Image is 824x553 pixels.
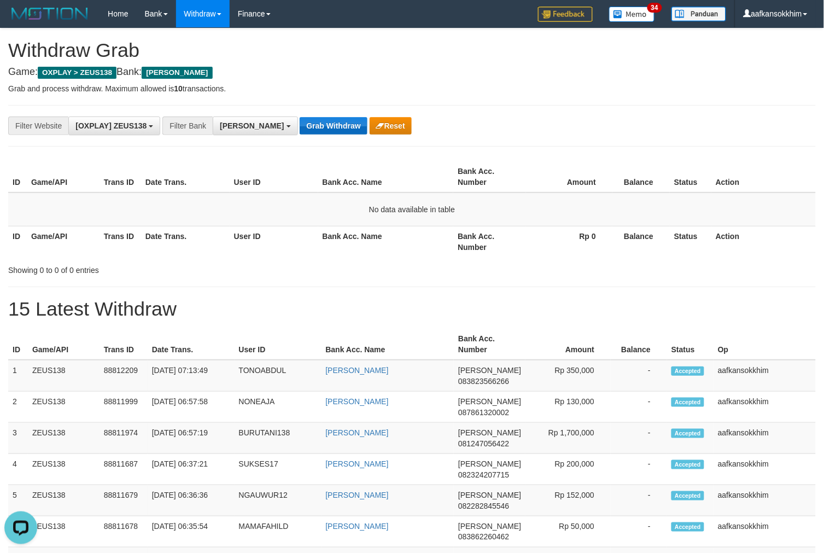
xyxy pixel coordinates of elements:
[326,459,389,468] a: [PERSON_NAME]
[235,454,322,485] td: SUKSES17
[8,360,28,392] td: 1
[525,485,611,516] td: Rp 152,000
[235,392,322,423] td: NONEAJA
[671,398,704,407] span: Accepted
[525,454,611,485] td: Rp 200,000
[609,7,655,22] img: Button%20Memo.svg
[75,121,147,130] span: [OXPLAY] ZEUS138
[8,5,91,22] img: MOTION_logo.png
[28,392,100,423] td: ZEUS138
[100,329,148,360] th: Trans ID
[671,491,704,500] span: Accepted
[611,360,667,392] td: -
[8,83,816,94] p: Grab and process withdraw. Maximum allowed is transactions.
[611,516,667,548] td: -
[326,428,389,437] a: [PERSON_NAME]
[8,298,816,320] h1: 15 Latest Withdraw
[235,360,322,392] td: TONOABDUL
[100,360,148,392] td: 88812209
[326,491,389,499] a: [PERSON_NAME]
[458,377,509,386] span: Copy 083823566266 to clipboard
[326,366,389,375] a: [PERSON_NAME]
[667,329,714,360] th: Status
[714,454,816,485] td: aafkansokkhim
[458,533,509,542] span: Copy 083862260462 to clipboard
[148,392,235,423] td: [DATE] 06:57:58
[711,161,816,193] th: Action
[220,121,284,130] span: [PERSON_NAME]
[458,397,521,406] span: [PERSON_NAME]
[8,329,28,360] th: ID
[100,392,148,423] td: 88811999
[526,226,612,257] th: Rp 0
[611,454,667,485] td: -
[318,226,454,257] th: Bank Acc. Name
[148,485,235,516] td: [DATE] 06:36:36
[100,485,148,516] td: 88811679
[174,84,183,93] strong: 10
[8,39,816,61] h1: Withdraw Grab
[525,392,611,423] td: Rp 130,000
[28,360,100,392] td: ZEUS138
[230,226,318,257] th: User ID
[326,397,389,406] a: [PERSON_NAME]
[28,423,100,454] td: ZEUS138
[8,423,28,454] td: 3
[458,428,521,437] span: [PERSON_NAME]
[8,117,68,135] div: Filter Website
[28,516,100,548] td: ZEUS138
[611,329,667,360] th: Balance
[8,454,28,485] td: 4
[714,516,816,548] td: aafkansokkhim
[100,454,148,485] td: 88811687
[454,329,525,360] th: Bank Acc. Number
[8,226,27,257] th: ID
[671,522,704,532] span: Accepted
[453,226,526,257] th: Bank Acc. Number
[300,117,367,135] button: Grab Withdraw
[612,226,670,257] th: Balance
[141,161,230,193] th: Date Trans.
[647,3,662,13] span: 34
[458,408,509,417] span: Copy 087861320002 to clipboard
[611,423,667,454] td: -
[458,470,509,479] span: Copy 082324207715 to clipboard
[458,502,509,510] span: Copy 082282845546 to clipboard
[671,460,704,469] span: Accepted
[458,522,521,531] span: [PERSON_NAME]
[458,439,509,448] span: Copy 081247056422 to clipboard
[611,392,667,423] td: -
[230,161,318,193] th: User ID
[100,226,141,257] th: Trans ID
[670,226,711,257] th: Status
[714,485,816,516] td: aafkansokkhim
[213,117,297,135] button: [PERSON_NAME]
[235,485,322,516] td: NGAUWUR12
[526,161,612,193] th: Amount
[28,329,100,360] th: Game/API
[8,67,816,78] h4: Game: Bank:
[235,329,322,360] th: User ID
[8,392,28,423] td: 2
[671,429,704,438] span: Accepted
[458,491,521,499] span: [PERSON_NAME]
[458,366,521,375] span: [PERSON_NAME]
[27,226,100,257] th: Game/API
[100,423,148,454] td: 88811974
[148,423,235,454] td: [DATE] 06:57:19
[142,67,212,79] span: [PERSON_NAME]
[711,226,816,257] th: Action
[28,485,100,516] td: ZEUS138
[671,7,726,21] img: panduan.png
[525,329,611,360] th: Amount
[670,161,711,193] th: Status
[38,67,116,79] span: OXPLAY > ZEUS138
[671,366,704,376] span: Accepted
[141,226,230,257] th: Date Trans.
[100,516,148,548] td: 88811678
[714,360,816,392] td: aafkansokkhim
[525,360,611,392] td: Rp 350,000
[318,161,454,193] th: Bank Acc. Name
[525,423,611,454] td: Rp 1,700,000
[27,161,100,193] th: Game/API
